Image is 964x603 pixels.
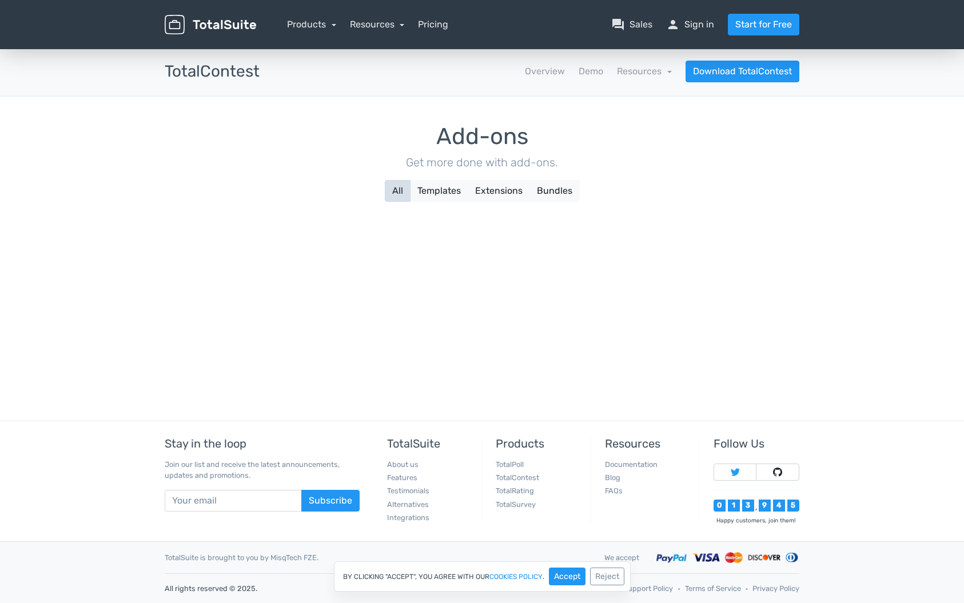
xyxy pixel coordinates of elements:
[525,65,565,78] a: Overview
[496,460,524,469] a: TotalPoll
[496,437,581,450] h5: Products
[165,459,360,481] p: Join our list and receive the latest announcements, updates and promotions.
[605,460,658,469] a: Documentation
[165,154,799,171] p: Get more done with add-ons.
[489,573,543,580] a: cookies policy
[418,18,448,31] a: Pricing
[165,124,799,149] h1: Add-ons
[605,437,691,450] h5: Resources
[579,65,603,78] a: Demo
[787,500,799,512] div: 5
[165,437,360,450] h5: Stay in the loop
[728,500,740,512] div: 1
[496,500,536,509] a: TotalSurvey
[387,513,429,522] a: Integrations
[385,180,411,202] button: All
[605,486,623,495] a: FAQs
[742,500,754,512] div: 3
[754,504,759,512] div: ,
[334,561,631,592] div: By clicking "Accept", you agree with our .
[387,500,429,509] a: Alternatives
[529,180,580,202] button: Bundles
[387,437,473,450] h5: TotalSuite
[156,552,596,563] div: TotalSuite is brought to you by MisqTech FZE.
[596,552,648,563] div: We accept
[617,66,672,77] a: Resources
[387,486,429,495] a: Testimonials
[773,468,782,477] img: Follow TotalSuite on Github
[656,551,799,564] img: Accepted payment methods
[714,500,726,512] div: 0
[165,63,260,81] h3: TotalContest
[590,568,624,585] button: Reject
[611,18,625,31] span: question_answer
[731,468,740,477] img: Follow TotalSuite on Twitter
[165,490,302,512] input: Your email
[666,18,714,31] a: personSign in
[714,516,799,525] div: Happy customers, join them!
[287,19,336,30] a: Products
[605,473,620,482] a: Blog
[165,15,256,35] img: TotalSuite for WordPress
[666,18,680,31] span: person
[759,500,771,512] div: 9
[410,180,468,202] button: Templates
[387,473,417,482] a: Features
[549,568,585,585] button: Accept
[350,19,405,30] a: Resources
[728,14,799,35] a: Start for Free
[468,180,530,202] button: Extensions
[301,490,360,512] button: Subscribe
[611,18,652,31] a: question_answerSales
[773,500,785,512] div: 4
[387,460,419,469] a: About us
[714,437,799,450] h5: Follow Us
[496,486,534,495] a: TotalRating
[686,61,799,82] a: Download TotalContest
[496,473,539,482] a: TotalContest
